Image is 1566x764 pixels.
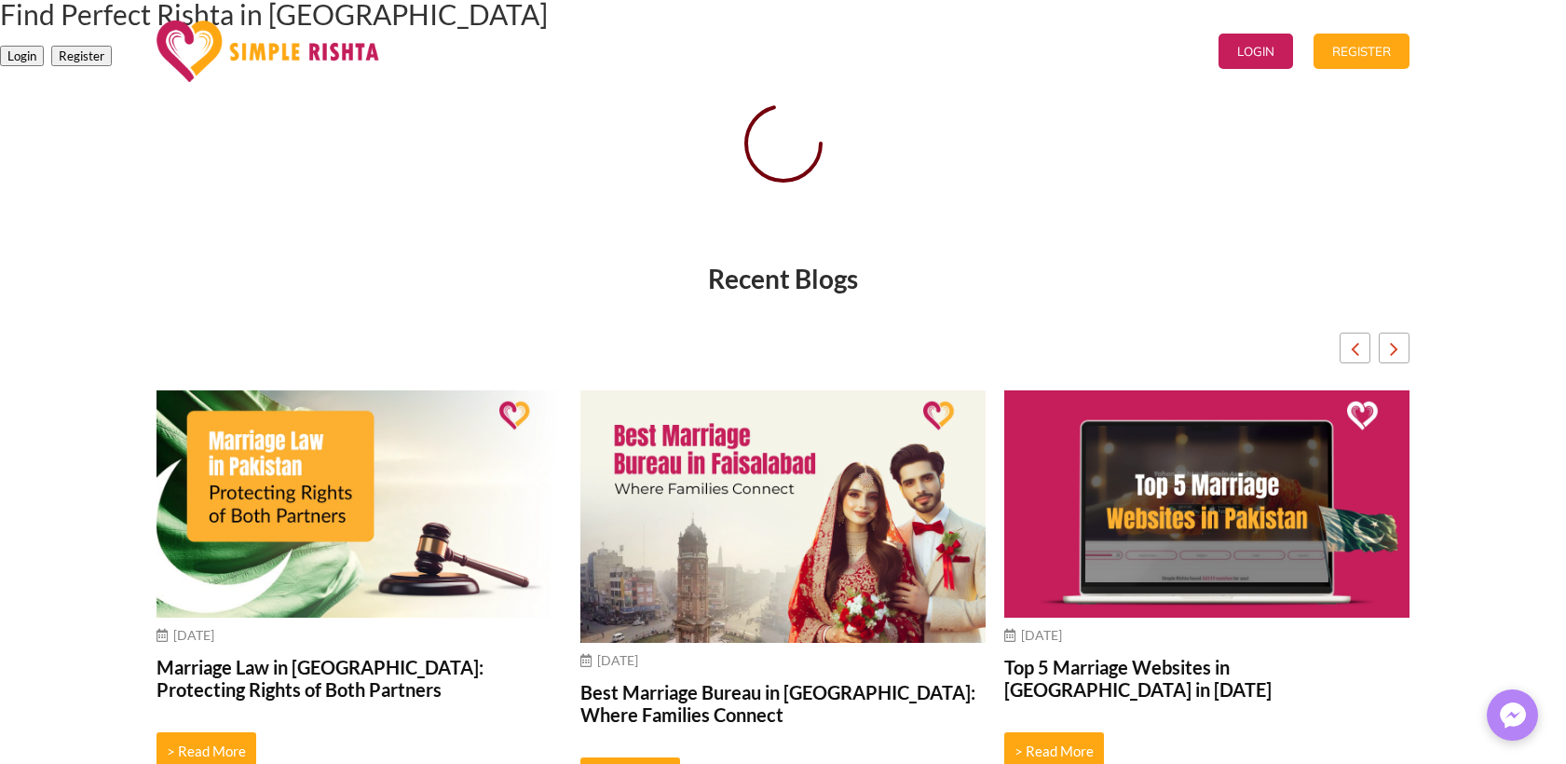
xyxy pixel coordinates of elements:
[1219,34,1293,69] button: Login
[1031,5,1116,98] a: Contact Us
[1340,333,1370,363] div: Previous slide
[957,5,1011,98] a: Pricing
[157,656,562,701] a: Marriage Law in [GEOGRAPHIC_DATA]: Protecting Rights of Both Partners
[1314,5,1409,98] a: Register
[580,390,986,644] img: Best Marriage Bureau in Faisalabad: Where Families Connect
[1494,697,1532,734] img: Messenger
[157,268,1409,291] div: Recent Blogs
[1379,333,1409,363] div: Next slide
[173,627,214,643] time: [DATE]
[890,5,936,98] a: Home
[157,390,562,619] img: Marriage Law in Pakistan in 2025 - Protecting Rights
[1137,5,1198,98] a: Blogs
[1004,390,1409,619] img: 5 Best Marriage Websites in Pakistan in 2025
[1314,34,1409,69] button: Register
[1219,5,1293,98] a: Login
[1004,656,1409,701] a: Top 5 Marriage Websites in [GEOGRAPHIC_DATA] in [DATE]
[580,681,986,726] a: Best Marriage Bureau in [GEOGRAPHIC_DATA]: Where Families Connect
[1021,627,1062,643] time: [DATE]
[597,652,638,668] time: [DATE]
